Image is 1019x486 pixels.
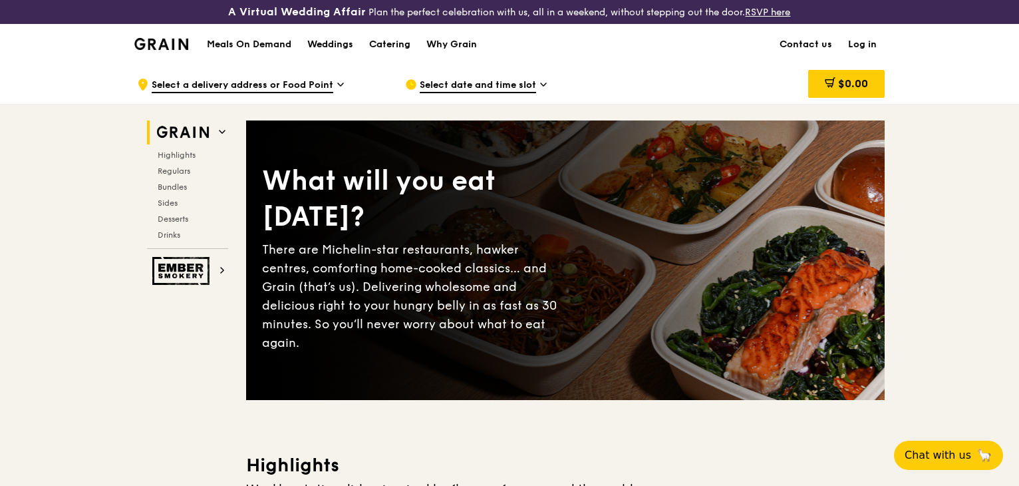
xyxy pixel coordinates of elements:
[840,25,885,65] a: Log in
[158,166,190,176] span: Regulars
[420,79,536,93] span: Select date and time slot
[307,25,353,65] div: Weddings
[426,25,477,65] div: Why Grain
[158,214,188,224] span: Desserts
[418,25,485,65] a: Why Grain
[158,198,178,208] span: Sides
[361,25,418,65] a: Catering
[299,25,361,65] a: Weddings
[894,441,1003,470] button: Chat with us🦙
[745,7,790,18] a: RSVP here
[170,5,849,19] div: Plan the perfect celebration with us, all in a weekend, without stepping out the door.
[838,77,868,90] span: $0.00
[369,25,410,65] div: Catering
[905,447,971,463] span: Chat with us
[262,240,565,352] div: There are Michelin-star restaurants, hawker centres, comforting home-cooked classics… and Grain (...
[228,5,366,19] h3: A Virtual Wedding Affair
[158,150,196,160] span: Highlights
[152,79,333,93] span: Select a delivery address or Food Point
[246,453,885,477] h3: Highlights
[152,121,214,144] img: Grain web logo
[207,38,291,51] h1: Meals On Demand
[262,163,565,235] div: What will you eat [DATE]?
[134,23,188,63] a: GrainGrain
[772,25,840,65] a: Contact us
[158,230,180,240] span: Drinks
[158,182,187,192] span: Bundles
[976,447,992,463] span: 🦙
[134,38,188,50] img: Grain
[152,257,214,285] img: Ember Smokery web logo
